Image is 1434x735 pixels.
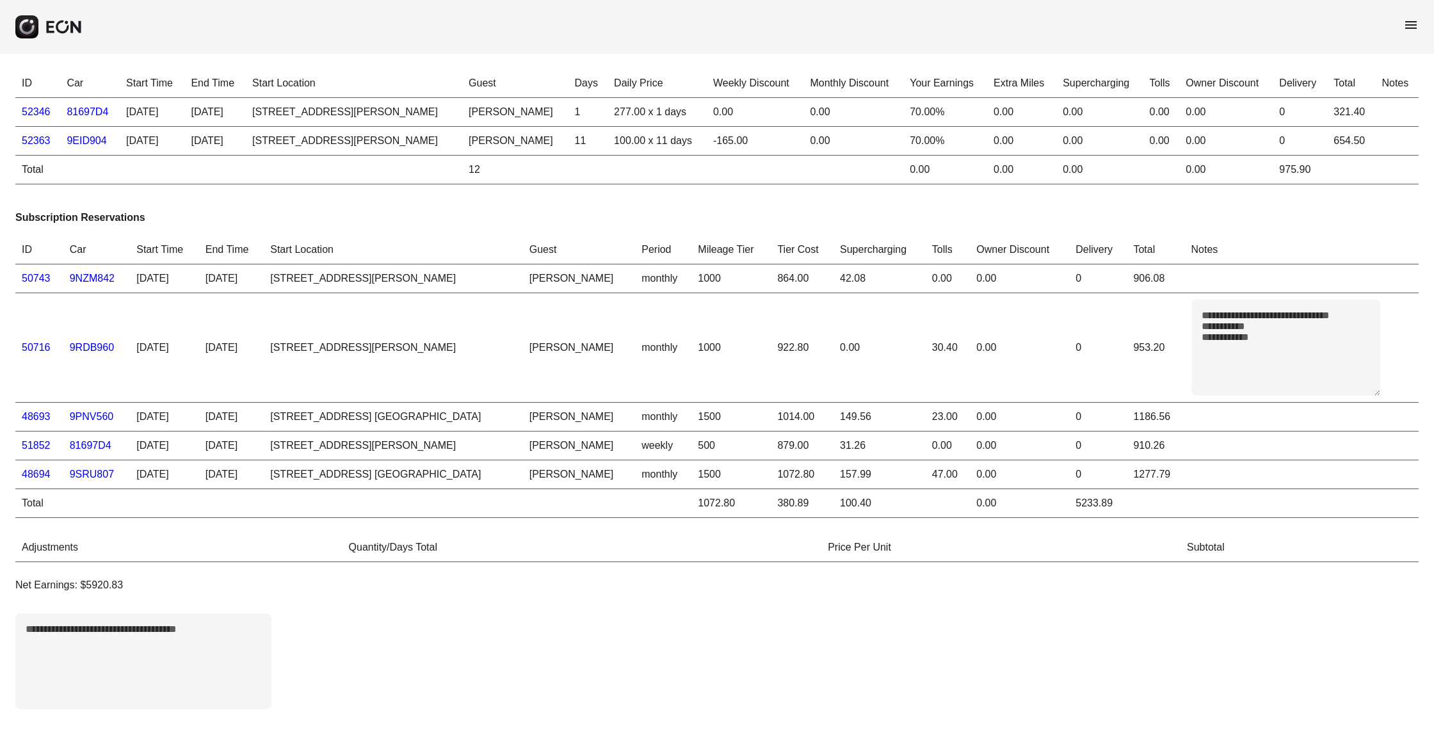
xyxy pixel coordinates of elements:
[22,469,51,480] a: 48694
[834,403,926,432] td: 149.56
[614,104,700,120] div: 277.00 x 1 days
[691,403,771,432] td: 1500
[15,69,60,98] th: ID
[1327,127,1375,156] td: 654.50
[1056,156,1143,184] td: 0.00
[1327,69,1375,98] th: Total
[707,98,804,127] td: 0.00
[1185,236,1419,264] th: Notes
[1180,533,1419,562] th: Subtotal
[15,533,342,562] th: Adjustments
[246,69,462,98] th: Start Location
[926,236,971,264] th: Tolls
[635,403,691,432] td: monthly
[707,69,804,98] th: Weekly Discount
[1143,69,1180,98] th: Tolls
[803,127,903,156] td: 0.00
[130,264,199,293] td: [DATE]
[63,236,131,264] th: Car
[691,432,771,460] td: 500
[987,156,1056,184] td: 0.00
[771,264,834,293] td: 864.00
[1127,460,1184,489] td: 1277.79
[635,236,691,264] th: Period
[987,98,1056,127] td: 0.00
[120,98,184,127] td: [DATE]
[1273,127,1327,156] td: 0
[821,533,1180,562] th: Price Per Unit
[1056,69,1143,98] th: Supercharging
[1143,127,1180,156] td: 0.00
[970,293,1069,403] td: 0.00
[568,69,608,98] th: Days
[614,133,700,149] div: 100.00 x 11 days
[342,533,822,562] th: Quantity/Days Total
[1069,293,1127,403] td: 0
[1403,17,1419,33] span: menu
[635,460,691,489] td: monthly
[199,432,264,460] td: [DATE]
[1069,236,1127,264] th: Delivery
[970,460,1069,489] td: 0.00
[926,460,971,489] td: 47.00
[184,127,246,156] td: [DATE]
[903,69,987,98] th: Your Earnings
[67,135,106,146] a: 9EID904
[1069,432,1127,460] td: 0
[834,460,926,489] td: 157.99
[67,106,108,117] a: 81697D4
[130,403,199,432] td: [DATE]
[803,98,903,127] td: 0.00
[130,432,199,460] td: [DATE]
[707,127,804,156] td: -165.00
[691,264,771,293] td: 1000
[970,236,1069,264] th: Owner Discount
[523,403,636,432] td: [PERSON_NAME]
[987,69,1056,98] th: Extra Miles
[184,69,246,98] th: End Time
[70,273,115,284] a: 9NZM842
[523,236,636,264] th: Guest
[771,403,834,432] td: 1014.00
[691,460,771,489] td: 1500
[771,489,834,518] td: 380.89
[635,432,691,460] td: weekly
[568,127,608,156] td: 11
[635,293,691,403] td: monthly
[70,440,111,451] a: 81697D4
[523,460,636,489] td: [PERSON_NAME]
[1273,156,1327,184] td: 975.90
[523,264,636,293] td: [PERSON_NAME]
[199,236,264,264] th: End Time
[926,264,971,293] td: 0.00
[130,293,199,403] td: [DATE]
[1069,489,1127,518] td: 5233.89
[970,432,1069,460] td: 0.00
[903,156,987,184] td: 0.00
[1327,98,1375,127] td: 321.40
[130,236,199,264] th: Start Time
[926,293,971,403] td: 30.40
[834,264,926,293] td: 42.08
[691,293,771,403] td: 1000
[970,264,1069,293] td: 0.00
[987,127,1056,156] td: 0.00
[264,460,522,489] td: [STREET_ADDRESS] [GEOGRAPHIC_DATA]
[264,403,522,432] td: [STREET_ADDRESS] [GEOGRAPHIC_DATA]
[462,156,568,184] td: 12
[462,98,568,127] td: [PERSON_NAME]
[1179,98,1273,127] td: 0.00
[22,411,51,422] a: 48693
[1069,460,1127,489] td: 0
[199,264,264,293] td: [DATE]
[70,411,114,422] a: 9PNV560
[199,403,264,432] td: [DATE]
[246,98,462,127] td: [STREET_ADDRESS][PERSON_NAME]
[834,293,926,403] td: 0.00
[22,440,51,451] a: 51852
[15,489,63,518] td: Total
[803,69,903,98] th: Monthly Discount
[1127,403,1184,432] td: 1186.56
[608,69,707,98] th: Daily Price
[771,236,834,264] th: Tier Cost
